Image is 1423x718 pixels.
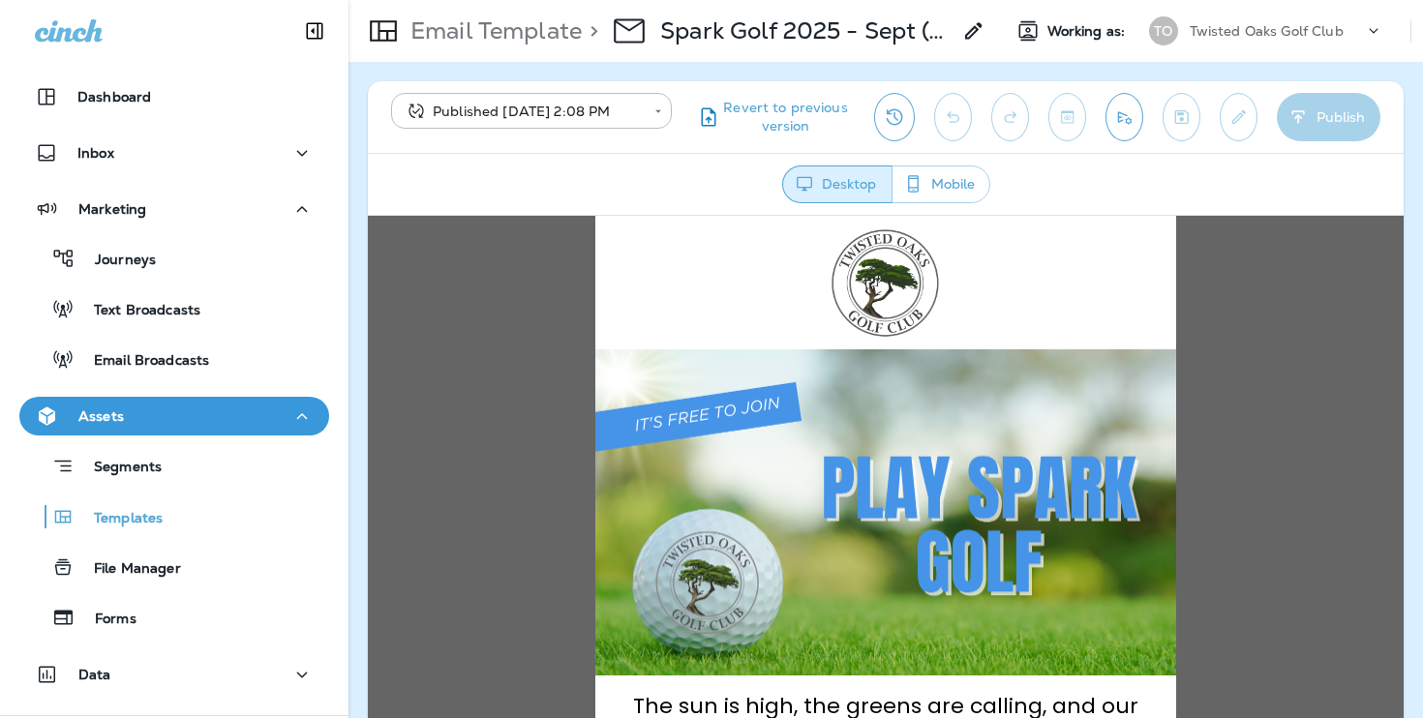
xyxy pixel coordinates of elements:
span: The sun is high, the greens are calling, and our 2025 Spark Golf [DATE] League is in full swing –... [265,475,771,569]
p: Assets [78,408,124,424]
p: Templates [75,510,163,528]
p: Spark Golf 2025 - Sept (4) [660,16,951,45]
div: Published [DATE] 2:08 PM [405,102,641,121]
button: Revert to previous version [687,93,859,141]
button: Forms [19,597,329,638]
span: Revert to previous version [720,99,851,135]
button: Journeys [19,238,329,279]
p: > [582,16,598,45]
button: Assets [19,397,329,435]
p: Email Template [403,16,582,45]
p: File Manager [75,560,181,579]
p: Twisted Oaks Golf Club [1190,23,1344,39]
div: TO [1149,16,1178,45]
button: View Changelog [874,93,915,141]
button: Send test email [1105,93,1143,141]
button: Email Broadcasts [19,339,329,379]
img: Twisted%20Oaks%20%20logoJourney.png [448,9,587,125]
button: Segments [19,445,329,487]
button: Inbox [19,134,329,172]
button: Marketing [19,190,329,228]
p: Marketing [78,201,146,217]
button: Text Broadcasts [19,288,329,329]
p: Segments [75,459,162,478]
span: Working as: [1047,23,1130,40]
button: File Manager [19,547,329,587]
img: TO---Spark-Golf---sept.---blog.png [227,134,808,461]
p: Text Broadcasts [75,302,200,320]
p: Dashboard [77,89,151,105]
p: Forms [76,611,136,629]
p: Data [78,667,111,682]
button: Dashboard [19,77,329,116]
button: Data [19,655,329,694]
button: Desktop [782,165,893,203]
button: Templates [19,496,329,537]
p: Inbox [77,145,114,161]
button: Mobile [892,165,990,203]
button: Collapse Sidebar [288,12,342,50]
p: Journeys [76,252,156,270]
p: Email Broadcasts [75,352,209,371]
